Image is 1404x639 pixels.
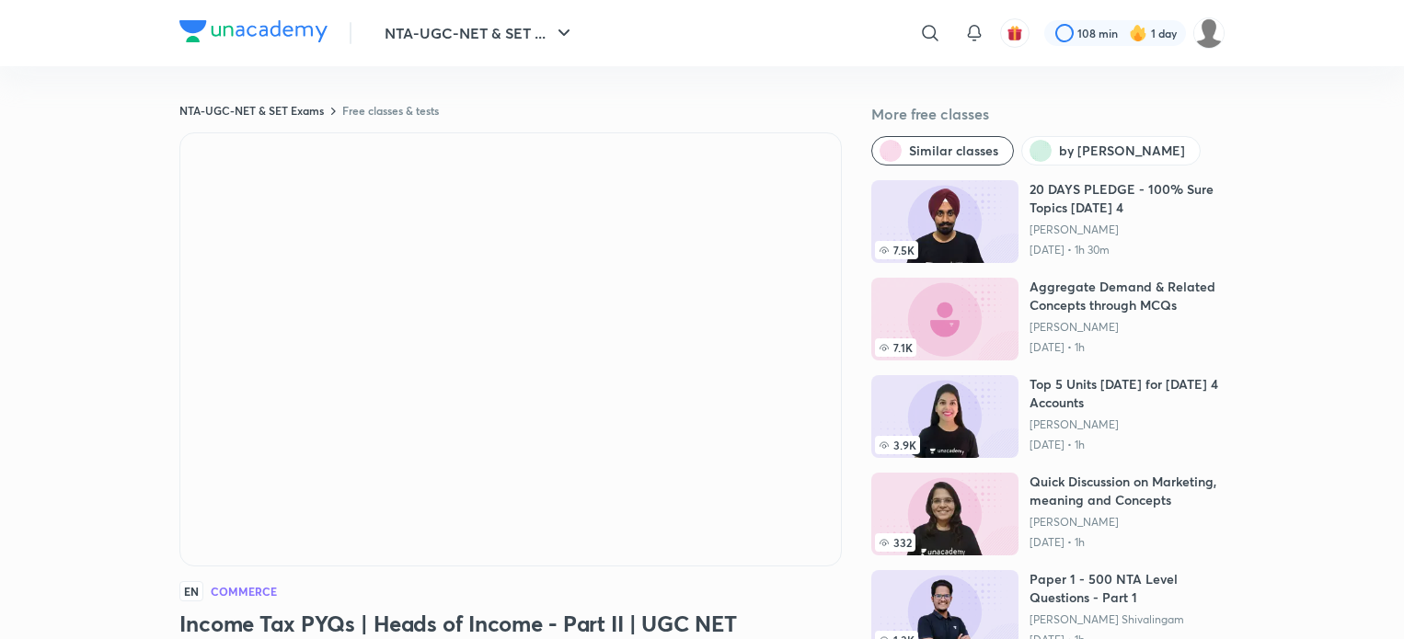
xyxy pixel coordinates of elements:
[179,20,328,42] img: Company Logo
[211,586,277,597] h4: Commerce
[179,581,203,601] span: EN
[1030,473,1225,509] h6: Quick Discussion on Marketing, meaning and Concepts
[909,142,998,160] span: Similar classes
[179,20,328,47] a: Company Logo
[871,103,1225,125] h5: More free classes
[179,609,842,638] h3: Income Tax PYQs | Heads of Income - Part II | UGC NET
[1030,535,1225,550] p: [DATE] • 1h
[1030,243,1225,257] p: [DATE] • 1h 30m
[871,136,1014,165] button: Similar classes
[1059,142,1185,160] span: by Raghav Wadhwa
[1030,223,1225,237] a: [PERSON_NAME]
[875,533,915,552] span: 332
[1193,17,1225,49] img: TARUN
[875,241,918,259] span: 7.5K
[180,133,841,565] iframe: Class
[1030,375,1225,412] h6: Top 5 Units [DATE] for [DATE] 4 Accounts
[1000,18,1030,48] button: avatar
[1030,515,1225,530] a: [PERSON_NAME]
[875,338,916,357] span: 7.1K
[1030,570,1225,607] h6: Paper 1 - 500 NTA Level Questions - Part 1
[1030,417,1225,432] a: [PERSON_NAME]
[374,15,586,51] button: NTA-UGC-NET & SET ...
[1021,136,1201,165] button: by Raghav Wadhwa
[342,103,439,118] a: Free classes & tests
[875,436,920,454] span: 3.9K
[1030,340,1225,355] p: [DATE] • 1h
[1030,612,1225,627] a: [PERSON_NAME] Shivalingam
[1030,438,1225,452] p: [DATE] • 1h
[1129,24,1147,42] img: streak
[179,103,324,118] a: NTA-UGC-NET & SET Exams
[1030,320,1225,335] a: [PERSON_NAME]
[1030,180,1225,217] h6: 20 DAYS PLEDGE - 100% Sure Topics [DATE] 4
[1030,278,1225,314] h6: Aggregate Demand & Related Concepts through MCQs
[1007,25,1023,41] img: avatar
